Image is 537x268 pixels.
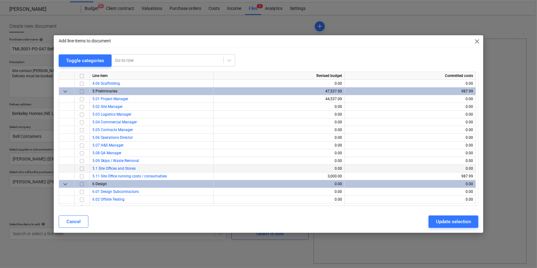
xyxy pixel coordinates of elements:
div: 44,537.00 [216,95,342,103]
div: 0.00 [347,149,473,157]
p: Add line-items to document [59,38,111,44]
iframe: Chat Widget [506,238,537,268]
div: 0.00 [216,142,342,149]
div: 0.00 [216,80,342,87]
a: 5.11 Site Office running costs / consumables [92,174,167,178]
div: 0.00 [347,95,473,103]
div: 0.00 [347,203,473,211]
a: 5.09 Skips / Waste Removal [92,159,139,163]
a: 6.03 Onsite Testing [92,205,124,209]
div: 0.00 [216,149,342,157]
div: 0.00 [347,126,473,134]
a: 5.08 QA Manager [92,151,121,155]
span: keyboard_arrow_down [61,87,69,95]
div: 0.00 [216,103,342,111]
div: 0.00 [347,165,473,172]
div: 987.99 [347,87,473,95]
div: 0.00 [216,180,342,188]
a: 5.04 Commercial Manager [92,120,137,124]
span: keyboard_arrow_down [61,180,69,188]
div: Line-item [90,72,214,80]
div: Revised budget [214,72,345,80]
div: 3,000.00 [216,172,342,180]
a: 5.03 Logistics Manager [92,112,131,117]
div: 0.00 [347,80,473,87]
div: 0.00 [347,118,473,126]
div: 0.00 [216,126,342,134]
button: Toggle categories [59,54,112,67]
div: 0.00 [347,188,473,196]
div: Update selection [436,218,471,226]
div: 0.00 [216,196,342,203]
div: 0.00 [347,111,473,118]
div: 47,537.00 [216,87,342,95]
div: 0.00 [347,196,473,203]
a: 4.06 Scaffolding [92,81,120,86]
div: 0.00 [216,134,342,142]
div: Cancel [66,218,81,226]
div: 0.00 [216,203,342,211]
span: close [473,38,481,45]
a: 5.06 Operations Director [92,135,133,140]
a: 5.07 H&S Manager [92,143,124,147]
a: 5.01 Project Manager [92,97,128,101]
a: 5.05 Contracts Manager [92,128,133,132]
div: 0.00 [216,165,342,172]
div: Committed costs [345,72,476,80]
div: 0.00 [216,188,342,196]
div: 0.00 [347,142,473,149]
div: 0.00 [216,157,342,165]
button: Update selection [429,215,478,228]
div: 0.00 [347,180,473,188]
button: Cancel [59,215,88,228]
a: 6.02 Offsite Testing [92,197,125,202]
div: 0.00 [347,134,473,142]
div: 0.00 [347,157,473,165]
div: 0.00 [347,103,473,111]
a: 6.01 Design Subcontractors [92,189,139,194]
a: 5.02 Site Manager [92,104,123,109]
a: 5.1 Site Offices and Stores [92,166,136,171]
div: 0.00 [216,118,342,126]
div: 987.99 [347,172,473,180]
div: Toggle categories [66,57,104,65]
span: 5 Preliminaries [92,89,117,93]
span: 6 Design [92,182,107,186]
div: 0.00 [216,111,342,118]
